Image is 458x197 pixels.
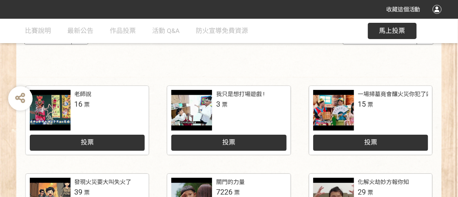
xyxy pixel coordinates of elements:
[216,100,220,108] span: 3
[167,86,291,155] a: 我只是想打場遊戲 !3票投票
[153,19,180,43] a: 活動 Q&A
[216,90,265,98] div: 我只是想打場遊戲 !
[358,178,409,186] div: 化解火劫妙方報你知
[75,178,132,186] div: 發現火災要大叫失火了
[196,19,248,43] a: 防火宣導免費資源
[234,189,240,196] span: 票
[368,189,374,196] span: 票
[110,27,136,35] span: 作品投票
[75,100,83,108] span: 16
[153,27,180,35] span: 活動 Q&A
[81,138,94,146] span: 投票
[222,138,235,146] span: 投票
[386,6,420,13] span: 收藏這個活動
[75,90,92,98] div: 老師說
[358,188,366,196] span: 29
[196,27,248,35] span: 防火宣導免費資源
[368,23,417,39] button: 馬上投票
[379,27,405,35] span: 馬上投票
[222,101,228,108] span: 票
[75,188,83,196] span: 39
[25,27,51,35] span: 比賽說明
[25,19,51,43] a: 比賽說明
[358,100,366,108] span: 15
[84,101,90,108] span: 票
[309,86,433,155] a: 一場掃墓竟會釀火災你犯了四不二記得哪一條15票投票
[26,86,149,155] a: 老師說16票投票
[84,189,90,196] span: 票
[68,19,94,43] a: 最新公告
[68,27,94,35] span: 最新公告
[368,101,374,108] span: 票
[110,19,136,43] a: 作品投票
[216,178,245,186] div: 關門的力量
[364,138,377,146] span: 投票
[216,188,232,196] span: 7226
